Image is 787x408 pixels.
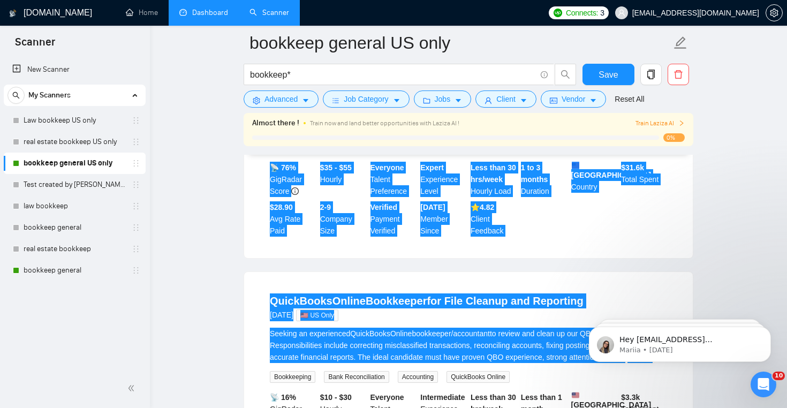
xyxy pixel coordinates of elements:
[589,96,597,104] span: caret-down
[324,371,389,383] span: Bank Reconciliation
[132,202,140,210] span: holder
[621,393,640,402] b: $ 3.3k
[619,162,669,197] div: Total Spent
[621,163,644,172] b: $ 31.6k
[569,162,619,197] div: Country
[766,9,783,17] a: setting
[253,96,260,104] span: setting
[270,308,584,321] div: [DATE]
[28,85,71,106] span: My Scanners
[270,371,315,383] span: Bookkeeping
[599,68,618,81] span: Save
[24,260,125,281] a: bookkeep general
[370,393,404,402] b: Everyone
[521,163,548,184] b: 1 to 3 months
[562,93,585,105] span: Vendor
[4,85,146,281] li: My Scanners
[571,162,652,179] b: [GEOGRAPHIC_DATA]
[132,138,140,146] span: holder
[320,163,352,172] b: $35 - $55
[270,203,293,211] b: $28.90
[368,201,419,237] div: Payment Verified
[485,96,492,104] span: user
[475,90,536,108] button: userClientcaret-down
[179,8,228,17] a: dashboardDashboard
[24,131,125,153] a: real estate bookkeep US only
[126,8,158,17] a: homeHome
[668,64,689,85] button: delete
[302,96,309,104] span: caret-down
[268,201,318,237] div: Avg Rate Paid
[270,163,296,172] b: 📡 76%
[370,203,398,211] b: Verified
[4,59,146,80] li: New Scanner
[320,203,331,211] b: 2-9
[468,162,519,197] div: Hourly Load
[291,187,299,195] span: info-circle
[635,118,685,129] button: Train Laziza AI
[554,9,562,17] img: upwork-logo.png
[766,4,783,21] button: setting
[418,162,468,197] div: Experience Level
[663,133,685,142] span: 0%
[573,304,787,379] iframe: Intercom notifications message
[132,180,140,189] span: holder
[412,329,490,338] mark: bookkeeper/accountant
[332,96,339,104] span: bars
[615,93,644,105] a: Reset All
[268,162,318,197] div: GigRadar Score
[678,120,685,126] span: right
[323,90,409,108] button: barsJob Categorycaret-down
[318,162,368,197] div: Hourly
[270,393,296,402] b: 📡 16%
[420,203,445,211] b: [DATE]
[418,201,468,237] div: Member Since
[541,90,606,108] button: idcardVendorcaret-down
[618,9,625,17] span: user
[393,96,400,104] span: caret-down
[398,371,438,383] span: Accounting
[47,31,181,178] span: Hey [EMAIL_ADDRESS][DOMAIN_NAME], Looks like your Upwork agency Resorsi ran out of connects. We r...
[249,29,671,56] input: Scanner name...
[320,393,352,402] b: $10 - $30
[668,70,688,79] span: delete
[12,59,137,80] a: New Scanner
[7,87,25,104] button: search
[24,195,125,217] a: law bookkeep
[471,163,516,184] b: Less than 30 hrs/week
[600,7,604,19] span: 3
[555,64,576,85] button: search
[435,93,451,105] span: Jobs
[24,217,125,238] a: bookkeep general
[24,238,125,260] a: real estate bookkeep
[24,174,125,195] a: Test created by [PERSON_NAME]
[6,34,64,57] span: Scanner
[350,329,390,338] mark: QuickBooks
[520,96,527,104] span: caret-down
[132,159,140,168] span: holder
[370,163,404,172] b: Everyone
[566,7,598,19] span: Connects:
[8,92,24,99] span: search
[252,117,299,129] span: Almost there !
[9,5,17,22] img: logo
[773,372,785,380] span: 10
[132,245,140,253] span: holder
[132,223,140,232] span: holder
[270,328,667,363] div: Seeking an experienced Online to review and clean up our QBO company files. Responsibilities incl...
[447,371,510,383] span: QuickBooks Online
[550,96,557,104] span: idcard
[496,93,516,105] span: Client
[519,162,569,197] div: Duration
[468,201,519,237] div: Client Feedback
[47,41,185,51] p: Message from Mariia, sent 1w ago
[270,295,332,307] mark: QuickBooks
[541,71,548,78] span: info-circle
[420,163,444,172] b: Expert
[264,93,298,105] span: Advanced
[572,391,579,399] img: 🇺🇸
[414,90,472,108] button: folderJobscaret-down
